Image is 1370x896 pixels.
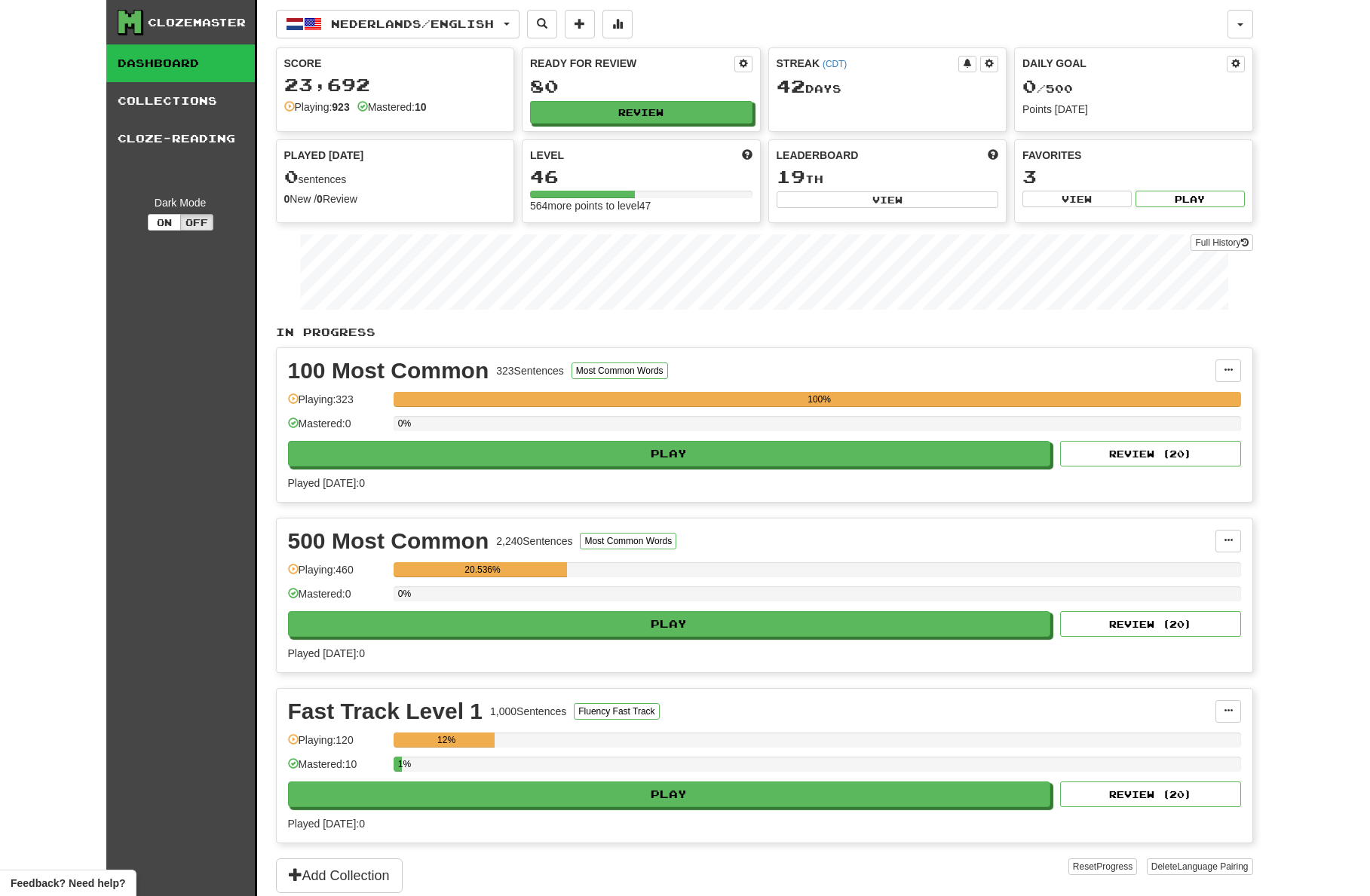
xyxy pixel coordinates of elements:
[777,77,999,96] div: Day s
[1022,167,1245,186] div: 3
[11,876,125,891] span: Open feedback widget
[1060,441,1241,466] button: Review (20)
[106,82,255,120] a: Collections
[331,17,494,30] span: Nederlands / English
[180,214,213,231] button: Off
[1177,861,1248,872] span: Language Pairing
[530,77,752,96] div: 80
[276,10,519,38] button: Nederlands/English
[106,120,255,157] a: Cloze-Reading
[1096,861,1132,872] span: Progress
[602,10,633,38] button: More stats
[777,148,859,163] span: Leaderboard
[288,441,1051,466] button: Play
[398,732,495,748] div: 12%
[1022,75,1037,96] span: 0
[288,700,483,723] div: Fast Track Level 1
[527,10,557,38] button: Search sentences
[288,359,489,382] div: 100 Most Common
[288,530,489,552] div: 500 Most Common
[530,101,752,124] button: Review
[276,858,403,893] button: Add Collection
[530,56,734,71] div: Ready for Review
[284,99,350,115] div: Playing:
[398,562,568,577] div: 20.536%
[1191,234,1252,251] a: Full History
[1022,82,1073,95] span: / 500
[1147,858,1253,875] button: DeleteLanguage Pairing
[742,148,752,163] span: Score more points to level up
[496,534,572,549] div: 2,240 Sentences
[572,362,668,379] button: Most Common Words
[284,148,364,163] span: Played [DATE]
[118,195,244,210] div: Dark Mode
[530,148,564,163] span: Level
[148,15,246,30] div: Clozemaster
[490,704,566,719] div: 1,000 Sentences
[284,191,507,206] div: New / Review
[398,392,1241,407] div: 100%
[148,214,181,231] button: On
[415,101,427,113] strong: 10
[288,562,386,587] div: Playing: 460
[284,193,290,205] strong: 0
[284,56,507,71] div: Score
[284,75,507,94] div: 23,692
[777,191,999,208] button: View
[1136,191,1245,207] button: Play
[1060,781,1241,807] button: Review (20)
[1022,56,1227,72] div: Daily Goal
[288,781,1051,807] button: Play
[284,166,299,187] span: 0
[398,757,402,772] div: 1%
[288,416,386,441] div: Mastered: 0
[317,193,323,205] strong: 0
[1022,191,1132,207] button: View
[288,757,386,781] div: Mastered: 10
[332,101,349,113] strong: 923
[357,99,427,115] div: Mastered:
[530,167,752,186] div: 46
[288,477,365,489] span: Played [DATE]: 0
[777,56,959,71] div: Streak
[574,703,659,720] button: Fluency Fast Track
[288,732,386,757] div: Playing: 120
[580,533,676,549] button: Most Common Words
[1022,102,1245,117] div: Points [DATE]
[777,166,805,187] span: 19
[988,148,998,163] span: This week in points, UTC
[1022,148,1245,163] div: Favorites
[565,10,595,38] button: Add sentence to collection
[1068,858,1137,875] button: ResetProgress
[288,586,386,611] div: Mastered: 0
[288,647,365,659] span: Played [DATE]: 0
[777,167,999,187] div: th
[288,818,365,830] span: Played [DATE]: 0
[530,198,752,213] div: 564 more points to level 47
[496,363,564,378] div: 323 Sentences
[288,392,386,417] div: Playing: 323
[284,167,507,187] div: sentences
[777,75,805,96] span: 42
[106,44,255,82] a: Dashboard
[288,611,1051,637] button: Play
[276,325,1253,340] p: In Progress
[823,59,847,69] a: (CDT)
[1060,611,1241,637] button: Review (20)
